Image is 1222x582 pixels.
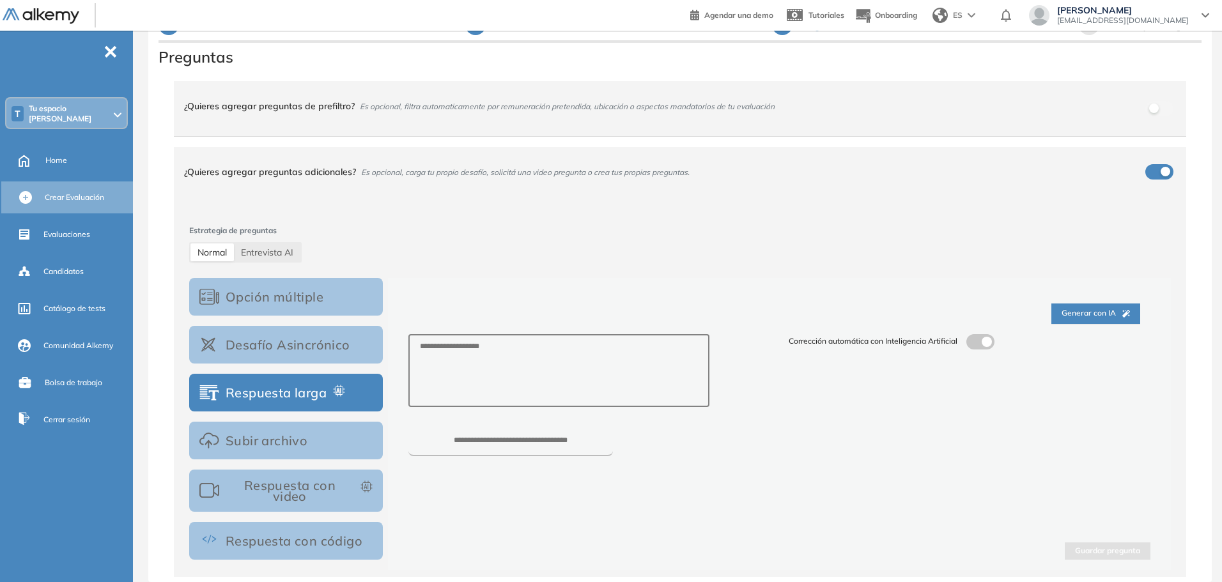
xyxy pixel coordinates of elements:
[1158,521,1222,582] div: Widget de chat
[875,10,917,20] span: Onboarding
[43,229,90,240] span: Evaluaciones
[704,10,773,20] span: Agendar una demo
[1051,303,1140,324] button: Generar con IA
[189,522,383,560] button: Respuesta con código
[1065,542,1150,560] button: Guardar pregunta
[1062,307,1130,319] span: Generar con IA
[184,166,356,178] span: ¿Quieres agregar preguntas adicionales?
[189,374,383,411] button: Respuesta larga
[1158,521,1222,582] iframe: Chat Widget
[855,2,917,29] button: Onboarding
[360,102,775,111] span: Es opcional, filtra automaticamente por remuneración pretendida, ubicación o aspectos mandatorios...
[184,100,355,112] span: ¿Quieres agregar preguntas de prefiltro?
[45,377,102,388] span: Bolsa de trabajo
[43,414,90,425] span: Cerrar sesión
[174,81,1186,136] div: ¿Quieres agregar preguntas de prefiltro?Es opcional, filtra automaticamente por remuneración pret...
[43,303,105,314] span: Catálogo de tests
[189,225,1171,237] span: Estrategia de preguntas
[1057,15,1189,26] span: [EMAIL_ADDRESS][DOMAIN_NAME]
[29,103,111,124] span: Tu espacio [PERSON_NAME]
[789,335,957,348] span: Corrección automática con Inteligencia Artificial
[174,147,1186,197] div: ¿Quieres agregar preguntas adicionales?Es opcional, carga tu propio desafío, solicitá una video p...
[690,6,773,22] a: Agendar una demo
[1057,5,1189,15] span: [PERSON_NAME]
[932,8,948,23] img: world
[197,247,227,258] span: Normal
[953,10,963,21] span: ES
[808,10,844,20] span: Tutoriales
[43,340,113,351] span: Comunidad Alkemy
[43,266,84,277] span: Candidatos
[3,8,79,24] img: Logo
[15,109,20,119] span: T
[45,155,67,166] span: Home
[361,167,690,177] span: Es opcional, carga tu propio desafío, solicitá una video pregunta o crea tus propias preguntas.
[968,13,975,18] img: arrow
[189,326,383,364] button: Desafío Asincrónico
[241,247,293,258] span: AI
[159,45,1202,68] span: Preguntas
[189,278,383,316] button: Opción múltiple
[45,192,104,203] span: Crear Evaluación
[189,470,383,512] button: Respuesta con video
[189,422,383,459] button: Subir archivo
